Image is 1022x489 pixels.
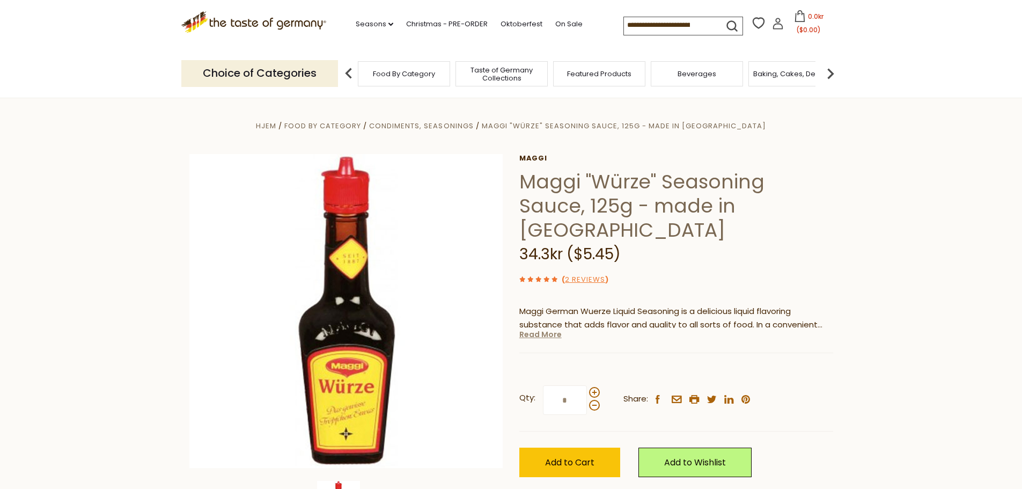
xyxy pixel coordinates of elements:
[501,18,542,30] a: Oktoberfest
[543,385,587,415] input: Qty:
[369,121,473,131] a: Condiments, Seasonings
[519,448,620,477] button: Add to Cart
[519,329,562,340] a: Read More
[786,10,832,40] button: 0.0kr ($0.00)
[678,70,716,78] a: Beverages
[338,63,359,84] img: previous arrow
[545,456,594,469] span: Add to Cart
[820,63,841,84] img: next arrow
[638,448,752,477] a: Add to Wishlist
[796,12,824,34] ccc: $0.00
[519,170,833,242] h1: Maggi "Würze" Seasoning Sauce, 125g - made in [GEOGRAPHIC_DATA]
[519,391,535,405] strong: Qty:
[356,18,393,30] a: Seasons
[753,70,836,78] a: Baking, Cakes, Desserts
[459,66,545,82] a: Taste of Germany Collections
[519,154,833,163] a: Maggi
[562,274,608,284] span: ( )
[284,121,361,131] a: Food By Category
[406,18,488,30] a: Christmas - PRE-ORDER
[519,244,621,265] ccc: $5.45
[482,121,766,131] a: Maggi "Würze" Seasoning Sauce, 125g - made in [GEOGRAPHIC_DATA]
[567,70,631,78] a: Featured Products
[519,305,833,332] p: Maggi German Wuerze Liquid Seasoning is a delicious liquid flavoring substance that adds flavor a...
[373,70,435,78] a: Food By Category
[565,274,605,286] a: 2 Reviews
[181,60,338,86] p: Choice of Categories
[623,392,648,406] span: Share:
[189,154,503,468] img: Maggi Wuerze Liquid Seasoning (imported from Germany)
[555,18,583,30] a: On Sale
[256,121,276,131] a: Hjem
